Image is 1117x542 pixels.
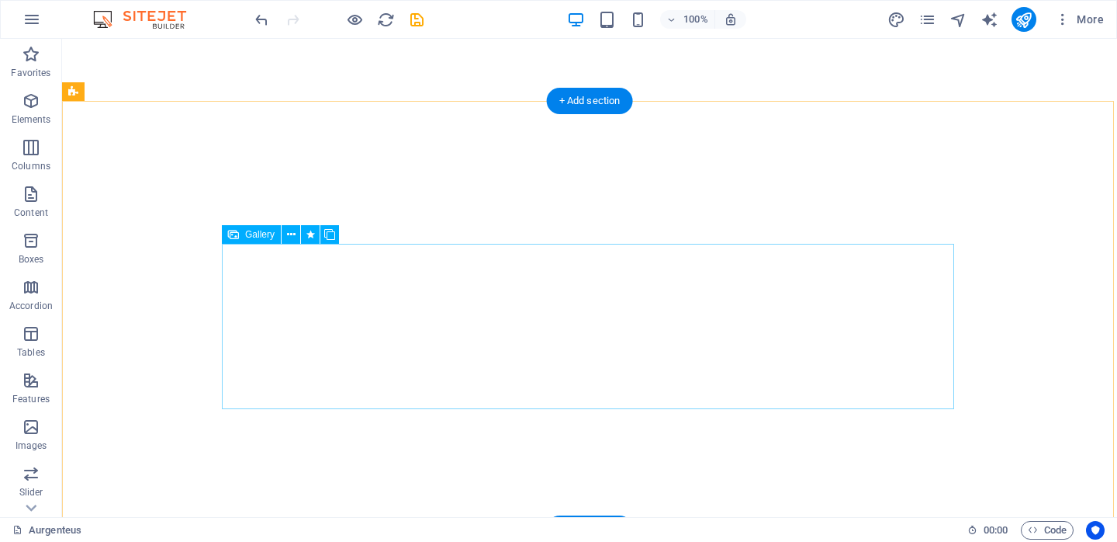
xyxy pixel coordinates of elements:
[14,207,48,219] p: Content
[253,11,271,29] i: Undo: Edit headline (Ctrl+Z)
[683,10,708,29] h6: 100%
[377,11,395,29] i: Reload page
[1012,7,1036,32] button: publish
[949,10,968,29] button: navigator
[89,10,206,29] img: Editor Logo
[11,67,50,79] p: Favorites
[1015,11,1032,29] i: Publish
[547,516,633,542] div: + Add section
[1049,7,1110,32] button: More
[407,10,426,29] button: save
[994,524,997,536] span: :
[724,12,738,26] i: On resize automatically adjust zoom level to fit chosen device.
[1021,521,1074,540] button: Code
[980,10,999,29] button: text_generator
[984,521,1008,540] span: 00 00
[980,11,998,29] i: AI Writer
[12,113,51,126] p: Elements
[949,11,967,29] i: Navigator
[12,393,50,405] p: Features
[1086,521,1105,540] button: Usercentrics
[918,10,937,29] button: pages
[1028,521,1067,540] span: Code
[887,10,906,29] button: design
[245,230,275,239] span: Gallery
[19,253,44,266] p: Boxes
[345,10,364,29] button: Click here to leave preview mode and continue editing
[12,160,50,172] p: Columns
[918,11,936,29] i: Pages (Ctrl+Alt+S)
[660,10,715,29] button: 100%
[19,486,43,499] p: Slider
[1055,12,1104,27] span: More
[887,11,905,29] i: Design (Ctrl+Alt+Y)
[17,346,45,359] p: Tables
[376,10,395,29] button: reload
[547,88,633,114] div: + Add section
[9,300,53,312] p: Accordion
[408,11,426,29] i: Save (Ctrl+S)
[12,521,81,540] a: Click to cancel selection. Double-click to open Pages
[252,10,271,29] button: undo
[16,440,47,452] p: Images
[967,521,1008,540] h6: Session time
